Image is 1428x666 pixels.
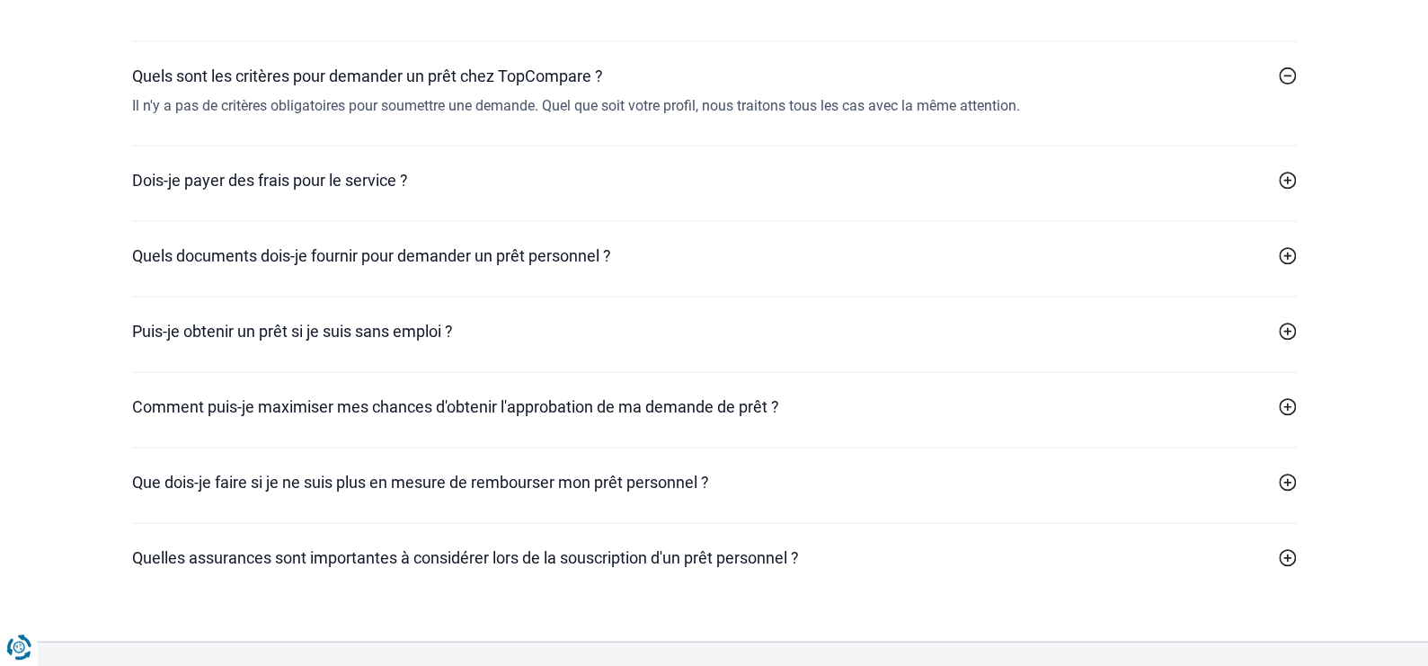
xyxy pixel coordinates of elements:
[132,470,709,494] h2: Que dois-je faire si je ne suis plus en mesure de rembourser mon prêt personnel ?
[132,168,1297,192] a: Dois-je payer des frais pour le service ?
[132,244,1297,268] a: Quels documents dois-je fournir pour demander un prêt personnel ?
[132,168,408,192] h2: Dois-je payer des frais pour le service ?
[132,470,1297,494] a: Que dois-je faire si je ne suis plus en mesure de rembourser mon prêt personnel ?
[132,244,611,268] h2: Quels documents dois-je fournir pour demander un prêt personnel ?
[132,319,1297,343] a: Puis-je obtenir un prêt si je suis sans emploi ?
[132,546,1297,570] a: Quelles assurances sont importantes à considérer lors de la souscription d'un prêt personnel ?
[132,395,1297,419] a: Comment puis-je maximiser mes chances d'obtenir l'approbation de ma demande de prêt ?
[132,395,779,419] h2: Comment puis-je maximiser mes chances d'obtenir l'approbation de ma demande de prêt ?
[132,64,603,88] h2: Quels sont les critères pour demander un prêt chez TopCompare ?
[132,95,1297,117] div: Il n'y a pas de critères obligatoires pour soumettre une demande. Quel que soit votre profil, nou...
[132,319,453,343] h2: Puis-je obtenir un prêt si je suis sans emploi ?
[132,546,799,570] h2: Quelles assurances sont importantes à considérer lors de la souscription d'un prêt personnel ?
[132,64,1297,88] a: Quels sont les critères pour demander un prêt chez TopCompare ?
